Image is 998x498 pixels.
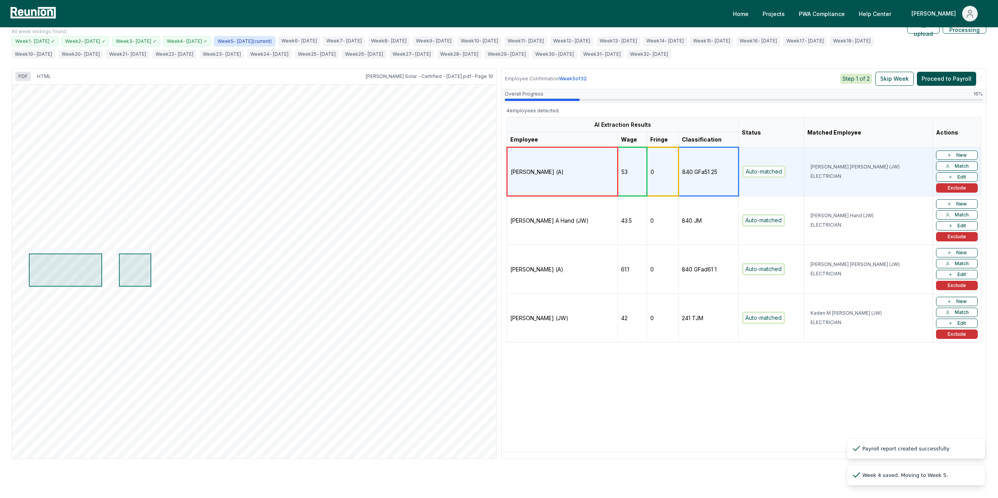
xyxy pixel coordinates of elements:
[458,36,501,46] span: Week 10 - [DATE]
[936,199,978,209] button: New
[936,221,978,230] button: Edit
[618,294,647,342] td: 42
[875,72,914,86] button: Skip Week
[917,72,976,86] button: Proceed to Payroll
[507,196,618,245] td: [PERSON_NAME] A Hand (JW)
[323,36,365,46] span: Week 7 - [DATE]
[559,76,587,82] span: Week 5 of 32
[804,117,933,147] th: Matched Employee
[102,38,106,44] span: ✓
[690,36,733,46] span: Week 15 - [DATE]
[955,212,969,218] span: Match
[505,76,559,82] span: Employee Confirmation
[936,297,978,306] button: New
[507,245,618,294] td: [PERSON_NAME] (A)
[507,117,739,132] th: AI Extraction Results
[647,245,678,294] td: 0
[295,50,339,59] span: Week 25 - [DATE]
[840,74,872,84] div: Step 1 of 2
[643,36,687,46] span: Week 14 - [DATE]
[936,151,978,160] button: New
[936,308,978,317] button: Match
[153,38,157,44] span: ✓
[936,319,978,328] button: Edit
[830,36,874,46] span: Week 18 - [DATE]
[955,163,969,169] span: Match
[955,309,969,315] span: Match
[905,6,984,21] button: [PERSON_NAME]
[200,50,244,59] span: Week 23 - [DATE]
[943,18,986,34] button: Back to Processing
[506,108,559,114] div: 4 employees detected
[727,6,755,21] a: Home
[647,147,678,196] td: 0
[742,214,785,227] div: Auto-matched
[678,245,739,294] td: 840 GFad61 1
[247,50,292,59] span: Week 24 - [DATE]
[678,132,739,147] th: Classification
[278,36,320,46] span: Week 6 - [DATE]
[956,152,967,158] span: New
[956,250,967,256] span: New
[936,232,978,241] button: Exclude
[957,320,966,326] span: Edit
[12,28,907,35] p: All week endings found:
[742,263,785,275] div: Auto-matched
[58,50,103,59] span: Week 20 - [DATE]
[580,50,624,59] span: Week 31 - [DATE]
[15,72,31,81] button: PDF
[62,36,109,46] span: Week 2 - [DATE]
[413,36,455,46] span: Week 9 - [DATE]
[678,196,739,245] td: 840 JM
[793,6,851,21] a: PWA Compliance
[678,294,739,342] td: 241 TJM
[783,36,827,46] span: Week 17 - [DATE]
[550,36,593,46] span: Week 12 - [DATE]
[647,294,678,342] td: 0
[618,196,647,245] td: 43.5
[936,270,978,279] button: Edit
[911,6,959,21] div: [PERSON_NAME]
[507,147,618,196] td: [PERSON_NAME] (A)
[862,445,949,452] div: Payroll report created successfully
[342,50,386,59] span: Week 26 - [DATE]
[112,36,160,46] span: Week 3 - [DATE]
[956,201,967,207] span: New
[907,18,940,34] button: Back to upload
[810,261,929,271] p: [PERSON_NAME] [PERSON_NAME] (JW)
[214,36,275,46] span: Week 5 - [DATE] (current)
[933,117,981,147] th: Actions
[810,222,929,228] p: ELECTRICIAN
[678,147,739,196] td: 840 GFa51 25
[618,132,647,147] th: Wage
[106,50,149,59] span: Week 21 - [DATE]
[756,6,791,21] a: Projects
[596,36,640,46] span: Week 13 - [DATE]
[618,147,647,196] td: 53
[34,72,54,81] button: HTML
[955,261,969,267] span: Match
[936,281,978,290] button: Exclude
[742,165,786,178] div: Auto-matched
[163,36,211,46] span: Week 4 - [DATE]
[736,36,780,46] span: Week 16 - [DATE]
[12,36,58,46] span: Week 1 - [DATE]
[389,50,434,59] span: Week 27 - [DATE]
[810,310,929,319] p: Kaden M [PERSON_NAME] (JW)
[627,50,671,59] span: Week 32 - [DATE]
[810,319,929,326] p: ELECTRICIAN
[936,248,978,257] button: New
[973,91,983,97] span: 16 %
[936,172,978,182] button: Edit
[739,117,804,147] th: Status
[366,73,493,79] span: [PERSON_NAME] Solar - Certified - [DATE].pdf - Page 10
[936,183,978,193] button: Exclude
[742,312,785,324] div: Auto-matched
[936,161,978,171] button: Match
[647,196,678,245] td: 0
[810,164,929,173] p: [PERSON_NAME] [PERSON_NAME] (JW)
[152,50,196,59] span: Week 22 - [DATE]
[618,245,647,294] td: 61.1
[507,132,618,147] th: Employee
[957,174,966,180] span: Edit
